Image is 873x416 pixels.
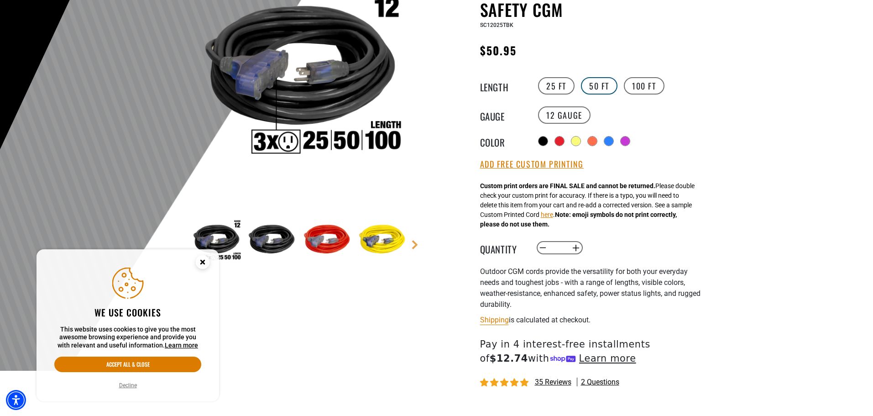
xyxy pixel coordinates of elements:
[300,215,353,268] img: red
[410,240,419,249] a: Next
[480,159,584,169] button: Add Free Custom Printing
[581,77,617,95] label: 50 FT
[480,109,526,121] legend: Gauge
[480,135,526,147] legend: Color
[480,42,517,58] span: $50.95
[480,314,704,326] div: is calculated at checkout.
[480,22,513,28] span: SC12025TBK
[245,215,298,268] img: black
[480,182,655,190] strong: Custom print orders are FINAL SALE and cannot be returned.
[538,106,591,124] label: 12 Gauge
[624,77,664,95] label: 100 FT
[54,357,201,372] button: Accept all & close
[480,316,509,324] a: Shipping
[535,378,571,386] span: 35 reviews
[186,249,219,278] button: Close this option
[581,377,619,387] span: 2 questions
[480,211,677,228] strong: Note: emoji symbols do not print correctly, please do not use them.
[6,390,26,410] div: Accessibility Menu
[480,242,526,254] label: Quantity
[480,80,526,92] legend: Length
[37,249,219,402] aside: Cookie Consent
[480,267,700,309] span: Outdoor CGM cords provide the versatility for both your everyday needs and toughest jobs - with a...
[480,379,530,387] span: 4.80 stars
[355,215,408,268] img: neon yellow
[54,326,201,350] p: This website uses cookies to give you the most awesome browsing experience and provide you with r...
[480,181,695,229] div: Please double check your custom print for accuracy. If there is a typo, you will need to delete t...
[165,342,198,349] a: This website uses cookies to give you the most awesome browsing experience and provide you with r...
[54,306,201,318] h2: We use cookies
[538,77,575,95] label: 25 FT
[116,381,140,390] button: Decline
[541,210,553,220] button: here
